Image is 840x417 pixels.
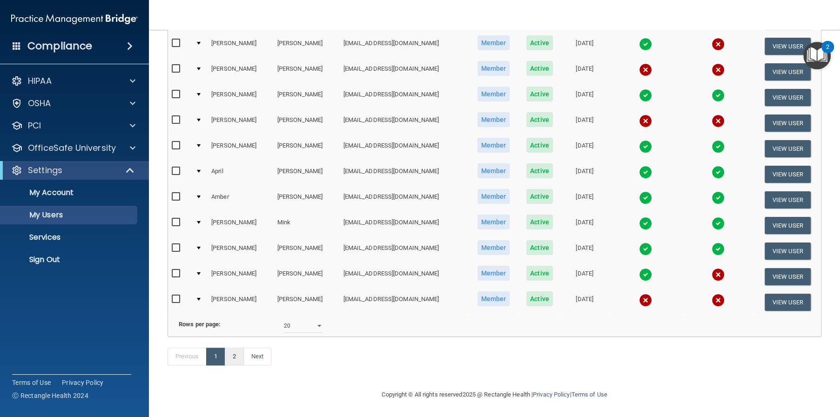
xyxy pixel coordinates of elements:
img: tick.e7d51cea.svg [639,268,652,281]
img: tick.e7d51cea.svg [639,191,652,204]
td: [PERSON_NAME] [274,85,340,110]
a: Terms of Use [12,378,51,387]
td: [PERSON_NAME] [274,34,340,59]
iframe: Drift Widget Chat Controller [679,351,829,388]
td: [PERSON_NAME] [208,238,274,264]
td: Mink [274,213,340,238]
td: [DATE] [561,136,609,161]
img: cross.ca9f0e7f.svg [712,63,725,76]
span: Active [526,240,553,255]
td: [PERSON_NAME] [274,136,340,161]
td: [PERSON_NAME] [274,238,340,264]
span: Member [477,61,510,76]
a: Privacy Policy [533,391,570,398]
p: My Account [6,188,133,197]
span: Active [526,61,553,76]
img: cross.ca9f0e7f.svg [639,294,652,307]
td: [PERSON_NAME] [274,289,340,315]
p: Sign Out [6,255,133,264]
td: [DATE] [561,238,609,264]
a: Privacy Policy [62,378,104,387]
img: cross.ca9f0e7f.svg [639,63,652,76]
a: OfficeSafe University [11,142,135,154]
button: View User [765,217,811,234]
td: [EMAIL_ADDRESS][DOMAIN_NAME] [339,289,468,315]
img: tick.e7d51cea.svg [712,166,725,179]
b: Rows per page: [179,321,221,328]
a: HIPAA [11,75,135,87]
button: View User [765,191,811,208]
td: [DATE] [561,34,609,59]
span: Active [526,112,553,127]
td: [PERSON_NAME] [208,264,274,289]
span: Member [477,35,510,50]
img: cross.ca9f0e7f.svg [712,268,725,281]
td: [DATE] [561,264,609,289]
p: My Users [6,210,133,220]
img: cross.ca9f0e7f.svg [712,114,725,128]
td: [DATE] [561,85,609,110]
h4: Compliance [27,40,92,53]
button: View User [765,140,811,157]
button: View User [765,268,811,285]
td: [PERSON_NAME] [208,34,274,59]
button: View User [765,63,811,81]
span: Active [526,266,553,281]
img: cross.ca9f0e7f.svg [639,114,652,128]
img: tick.e7d51cea.svg [639,242,652,256]
div: 2 [826,47,829,59]
p: Services [6,233,133,242]
td: [PERSON_NAME] [208,289,274,315]
td: [PERSON_NAME] [274,110,340,136]
td: [PERSON_NAME] [274,264,340,289]
td: [DATE] [561,289,609,315]
p: PCI [28,120,41,131]
td: [DATE] [561,187,609,213]
td: [EMAIL_ADDRESS][DOMAIN_NAME] [339,110,468,136]
td: [EMAIL_ADDRESS][DOMAIN_NAME] [339,264,468,289]
img: cross.ca9f0e7f.svg [712,38,725,51]
td: April [208,161,274,187]
td: [DATE] [561,161,609,187]
p: OfficeSafe University [28,142,116,154]
td: [EMAIL_ADDRESS][DOMAIN_NAME] [339,85,468,110]
td: [PERSON_NAME] [274,59,340,85]
a: 2 [225,348,244,365]
td: [EMAIL_ADDRESS][DOMAIN_NAME] [339,59,468,85]
span: Member [477,138,510,153]
button: Open Resource Center, 2 new notifications [803,42,831,69]
span: Member [477,240,510,255]
span: Member [477,266,510,281]
a: OSHA [11,98,135,109]
td: [PERSON_NAME] [208,59,274,85]
td: [EMAIL_ADDRESS][DOMAIN_NAME] [339,187,468,213]
div: Copyright © All rights reserved 2025 @ Rectangle Health | | [325,380,665,410]
span: Member [477,163,510,178]
img: cross.ca9f0e7f.svg [712,294,725,307]
a: Settings [11,165,135,176]
a: Next [243,348,271,365]
td: [PERSON_NAME] [208,213,274,238]
td: [DATE] [561,59,609,85]
span: Active [526,163,553,178]
td: [EMAIL_ADDRESS][DOMAIN_NAME] [339,213,468,238]
td: [PERSON_NAME] [274,187,340,213]
a: 1 [206,348,225,365]
td: [PERSON_NAME] [208,136,274,161]
button: View User [765,242,811,260]
span: Member [477,87,510,101]
td: [EMAIL_ADDRESS][DOMAIN_NAME] [339,161,468,187]
p: HIPAA [28,75,52,87]
button: View User [765,38,811,55]
span: Ⓒ Rectangle Health 2024 [12,391,88,400]
td: Amber [208,187,274,213]
span: Active [526,189,553,204]
td: [PERSON_NAME] [208,110,274,136]
p: OSHA [28,98,51,109]
td: [DATE] [561,110,609,136]
td: [EMAIL_ADDRESS][DOMAIN_NAME] [339,34,468,59]
td: [EMAIL_ADDRESS][DOMAIN_NAME] [339,238,468,264]
span: Active [526,35,553,50]
button: View User [765,166,811,183]
span: Active [526,215,553,229]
